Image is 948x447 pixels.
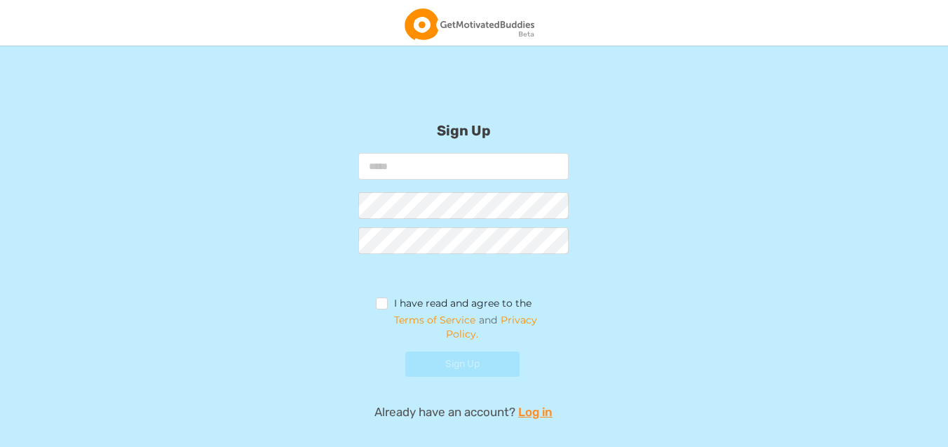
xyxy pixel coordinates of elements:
[518,403,553,420] a: Log in
[376,313,551,341] span: and
[376,298,531,313] label: I have read and agree to the
[183,87,744,139] h2: Sign Up
[183,403,744,420] p: Already have an account?
[394,314,475,326] a: Terms of Service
